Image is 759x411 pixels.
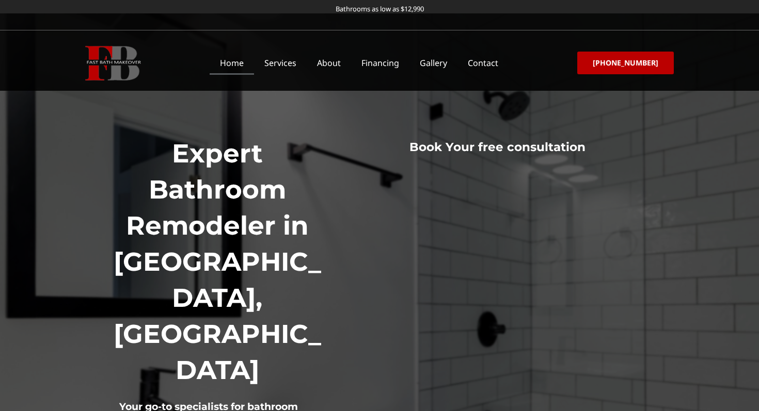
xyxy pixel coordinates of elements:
h3: Book Your free consultation [342,140,653,155]
img: Fast Bath Makeover icon [85,46,141,80]
span: [PHONE_NUMBER] [593,59,658,67]
a: About [307,51,351,75]
h1: Expert Bathroom Remodeler in [GEOGRAPHIC_DATA], [GEOGRAPHIC_DATA] [106,136,329,388]
a: Financing [351,51,409,75]
a: Services [254,51,307,75]
a: Contact [457,51,509,75]
a: Home [210,51,254,75]
a: Gallery [409,51,457,75]
a: [PHONE_NUMBER] [577,52,674,74]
